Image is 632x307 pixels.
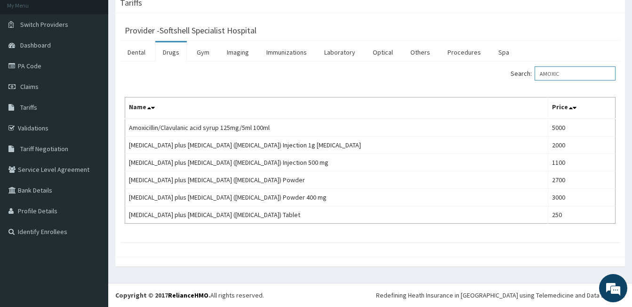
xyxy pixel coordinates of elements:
[20,103,37,112] span: Tariffs
[125,189,548,206] td: [MEDICAL_DATA] plus [MEDICAL_DATA] ([MEDICAL_DATA]) Powder 400 mg
[317,42,363,62] a: Laboratory
[535,66,616,81] input: Search:
[548,137,616,154] td: 2000
[125,154,548,171] td: [MEDICAL_DATA] plus [MEDICAL_DATA] ([MEDICAL_DATA]) Injection 500 mg
[55,93,130,188] span: We're online!
[20,41,51,49] span: Dashboard
[125,97,548,119] th: Name
[125,206,548,224] td: [MEDICAL_DATA] plus [MEDICAL_DATA] ([MEDICAL_DATA]) Tablet
[125,137,548,154] td: [MEDICAL_DATA] plus [MEDICAL_DATA] ([MEDICAL_DATA]) Injection 1g [MEDICAL_DATA]
[548,206,616,224] td: 250
[125,119,548,137] td: Amoxicillin/Clavulanic acid syrup 125mg/5ml 100ml
[259,42,314,62] a: Immunizations
[548,189,616,206] td: 3000
[376,291,625,300] div: Redefining Heath Insurance in [GEOGRAPHIC_DATA] using Telemedicine and Data Science!
[168,291,208,299] a: RelianceHMO
[403,42,438,62] a: Others
[548,119,616,137] td: 5000
[491,42,517,62] a: Spa
[20,82,39,91] span: Claims
[20,145,68,153] span: Tariff Negotiation
[189,42,217,62] a: Gym
[17,47,38,71] img: d_794563401_company_1708531726252_794563401
[154,5,177,27] div: Minimize live chat window
[120,42,153,62] a: Dental
[548,171,616,189] td: 2700
[511,66,616,81] label: Search:
[108,283,632,307] footer: All rights reserved.
[115,291,210,299] strong: Copyright © 2017 .
[548,97,616,119] th: Price
[20,20,68,29] span: Switch Providers
[155,42,187,62] a: Drugs
[5,206,179,239] textarea: Type your message and hit 'Enter'
[365,42,400,62] a: Optical
[125,171,548,189] td: [MEDICAL_DATA] plus [MEDICAL_DATA] ([MEDICAL_DATA]) Powder
[49,53,158,65] div: Chat with us now
[440,42,488,62] a: Procedures
[125,26,256,35] h3: Provider - Softshell Specialist Hospital
[548,154,616,171] td: 1100
[219,42,256,62] a: Imaging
